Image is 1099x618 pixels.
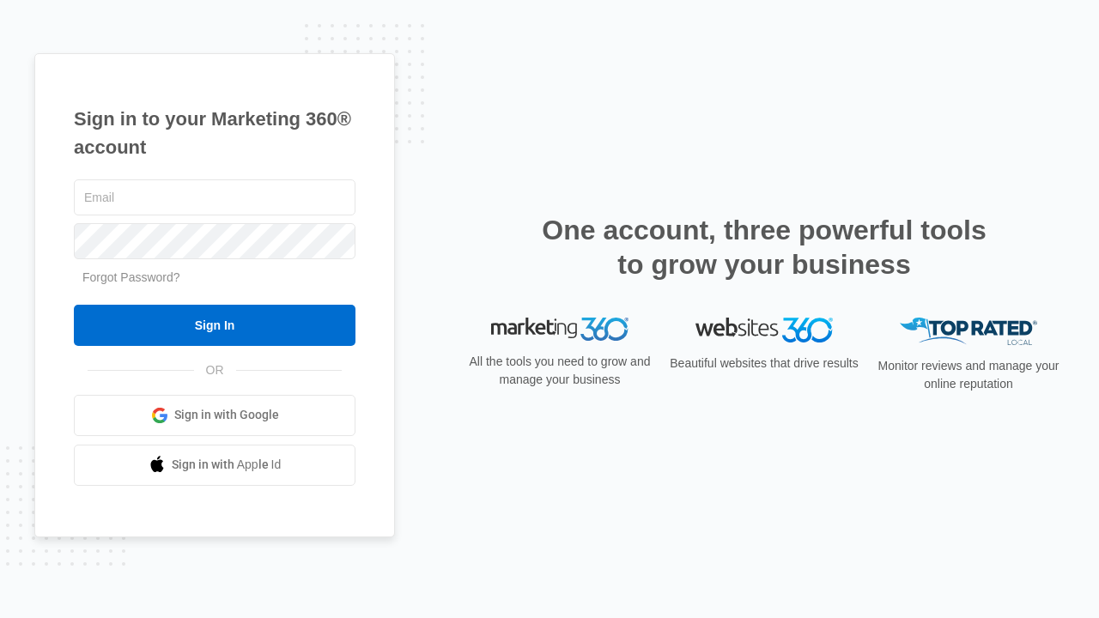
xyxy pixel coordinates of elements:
[695,318,833,342] img: Websites 360
[464,353,656,389] p: All the tools you need to grow and manage your business
[82,270,180,284] a: Forgot Password?
[872,357,1065,393] p: Monitor reviews and manage your online reputation
[172,456,282,474] span: Sign in with Apple Id
[74,179,355,215] input: Email
[491,318,628,342] img: Marketing 360
[74,395,355,436] a: Sign in with Google
[74,445,355,486] a: Sign in with Apple Id
[537,213,992,282] h2: One account, three powerful tools to grow your business
[74,305,355,346] input: Sign In
[900,318,1037,346] img: Top Rated Local
[74,105,355,161] h1: Sign in to your Marketing 360® account
[194,361,236,379] span: OR
[668,354,860,373] p: Beautiful websites that drive results
[174,406,279,424] span: Sign in with Google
